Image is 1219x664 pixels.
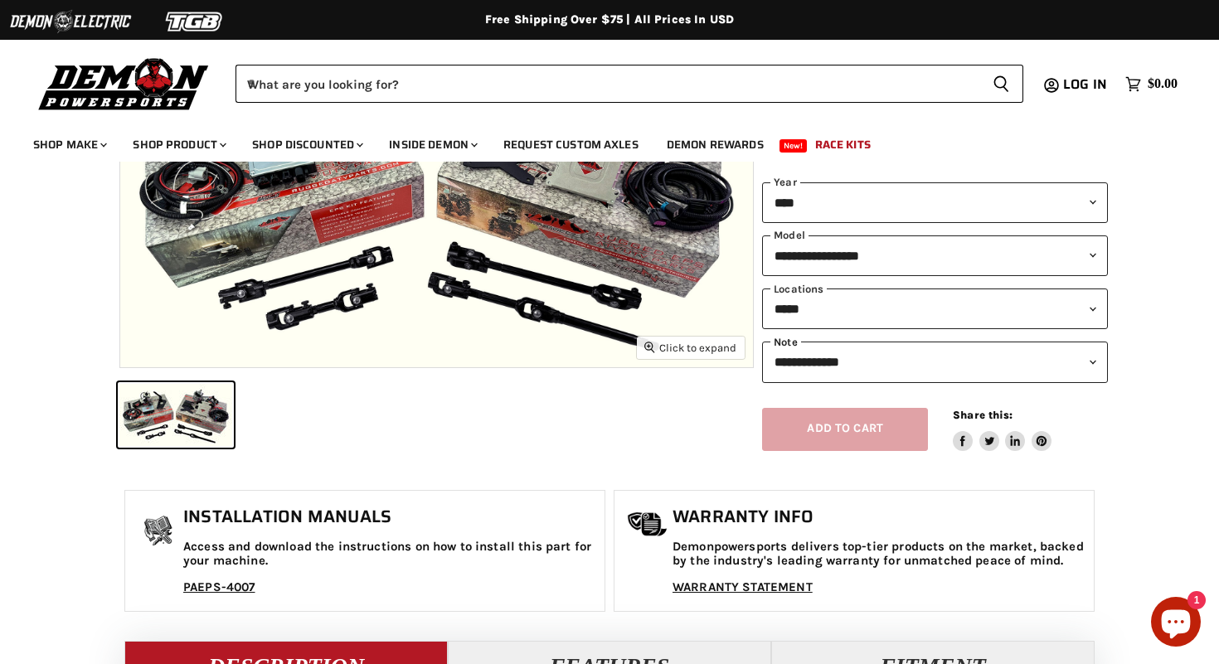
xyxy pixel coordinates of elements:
select: keys [762,342,1108,382]
p: Demonpowersports delivers top-tier products on the market, backed by the industry's leading warra... [673,540,1085,569]
span: Share this: [953,409,1013,421]
img: Demon Powersports [33,54,215,113]
select: year [762,182,1108,223]
h1: Installation Manuals [183,507,596,527]
img: IMAGE [120,17,753,367]
p: Access and download the instructions on how to install this part for your machine. [183,540,596,569]
a: Race Kits [803,128,883,162]
a: Log in [1056,77,1117,92]
a: Request Custom Axles [491,128,651,162]
a: PAEPS-4007 [183,579,255,594]
img: Demon Electric Logo 2 [8,6,133,37]
button: IMAGE thumbnail [118,382,234,448]
input: When autocomplete results are available use up and down arrows to review and enter to select [236,65,979,103]
select: keys [762,288,1108,329]
img: TGB Logo 2 [133,6,257,37]
span: Log in [1063,74,1107,95]
a: Demon Rewards [654,128,776,162]
inbox-online-store-chat: Shopify online store chat [1146,597,1206,651]
a: Shop Product [120,128,236,162]
form: Product [236,65,1023,103]
a: WARRANTY STATEMENT [673,579,813,594]
a: Inside Demon [376,128,488,162]
ul: Main menu [21,121,1173,162]
span: New! [779,139,808,153]
img: warranty-icon.png [627,511,668,537]
a: $0.00 [1117,72,1186,96]
a: Shop Make [21,128,117,162]
span: Click to expand [644,342,736,354]
h1: Warranty Info [673,507,1085,527]
button: Search [979,65,1023,103]
button: Click to expand [637,337,745,359]
span: $0.00 [1148,76,1178,92]
select: modal-name [762,235,1108,276]
aside: Share this: [953,408,1051,452]
img: install_manual-icon.png [138,511,179,553]
a: Shop Discounted [240,128,373,162]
